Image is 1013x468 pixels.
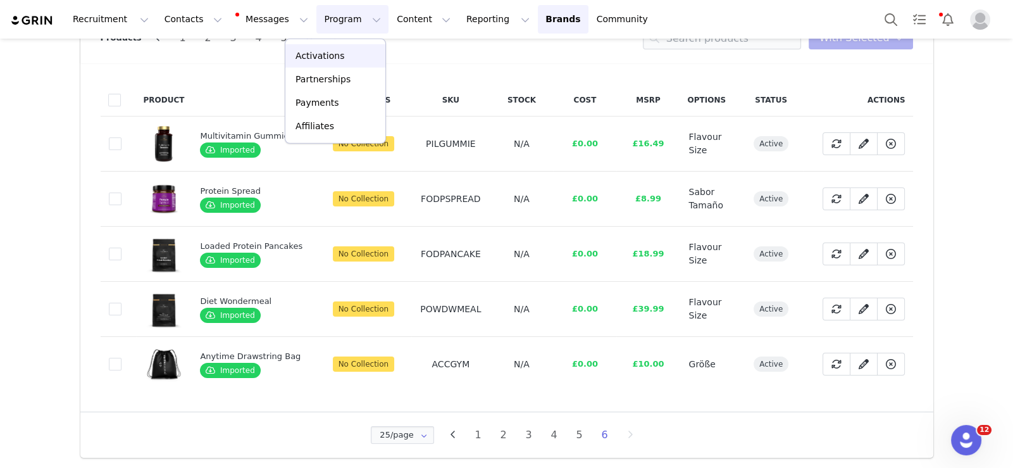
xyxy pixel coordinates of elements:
[962,9,1003,30] button: Profile
[934,5,962,34] button: Notifications
[295,120,334,133] p: Affiliates
[200,130,304,142] div: Multivitamin Gummies
[754,191,788,206] span: active
[333,301,395,317] span: No Collection
[200,142,260,158] span: Imported
[316,5,388,34] button: Program
[200,185,304,198] div: Protein Spread
[65,5,156,34] button: Recruitment
[572,139,598,148] span: £0.00
[632,359,664,369] span: £10.00
[688,130,730,157] div: Flavour Size
[295,96,339,110] p: Payments
[420,304,481,314] span: POWDWMEAL
[616,84,680,117] th: MSRP
[490,84,553,117] th: Stock
[970,9,990,30] img: placeholder-profile.jpg
[371,426,434,444] input: Select
[570,426,589,444] li: 5
[333,246,395,262] span: No Collection
[877,5,905,34] button: Search
[145,180,183,218] img: protein_spreads_pdp_1.png
[589,5,661,34] a: Community
[200,295,304,308] div: Diet Wondermeal
[754,246,788,262] span: active
[389,5,458,34] button: Content
[688,186,730,212] div: Sabor Tamaño
[572,249,598,258] span: £0.00
[754,301,788,317] span: active
[200,363,260,378] span: Imported
[145,290,183,328] img: 1kg_front_54_1.png
[333,357,395,372] span: No Collection
[10,15,54,27] img: grin logo
[459,5,537,34] button: Reporting
[426,139,476,149] span: PILGUMMIE
[432,359,469,369] span: ACCGYM
[740,84,803,117] th: Status
[494,426,513,444] li: 2
[545,426,564,444] li: 4
[905,5,933,34] a: Tasks
[688,358,730,371] div: Größe
[632,139,664,148] span: £16.49
[688,241,730,267] div: Flavour Size
[157,5,230,34] button: Contacts
[136,84,192,117] th: Product
[632,249,664,258] span: £18.99
[411,84,490,117] th: SKU
[295,73,351,86] p: Partnerships
[514,359,530,369] span: N/A
[635,194,661,203] span: £8.99
[538,5,588,34] a: Brands
[200,198,260,213] span: Imported
[230,5,316,34] button: Messages
[333,191,395,206] span: No Collection
[572,359,598,369] span: £0.00
[200,350,304,363] div: Anytime Drawstring Bag
[977,425,991,435] span: 12
[200,240,304,253] div: Loaded Protein Pancakes
[803,84,913,117] th: Actions
[514,194,530,204] span: N/A
[514,139,530,149] span: N/A
[514,304,530,314] span: N/A
[951,425,981,455] iframe: Intercom live chat
[680,84,739,117] th: Options
[421,249,481,259] span: FODPANCAKE
[754,136,788,151] span: active
[688,296,730,322] div: Flavour Size
[572,304,598,313] span: £0.00
[572,194,598,203] span: £0.00
[145,235,183,273] img: Loaded_Protein_Pancakes-1kg_Front_1.png
[200,253,260,268] span: Imported
[145,345,183,383] img: accgymbag.1_1.png
[553,84,616,117] th: Cost
[754,357,788,372] span: active
[145,125,183,163] img: 1_2_4.png
[514,249,530,259] span: N/A
[469,426,488,444] li: 1
[333,136,395,151] span: No Collection
[200,308,260,323] span: Imported
[421,194,481,204] span: FODPSPREAD
[295,49,344,63] p: Activations
[519,426,538,444] li: 3
[632,304,664,313] span: £39.99
[595,426,614,444] li: 6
